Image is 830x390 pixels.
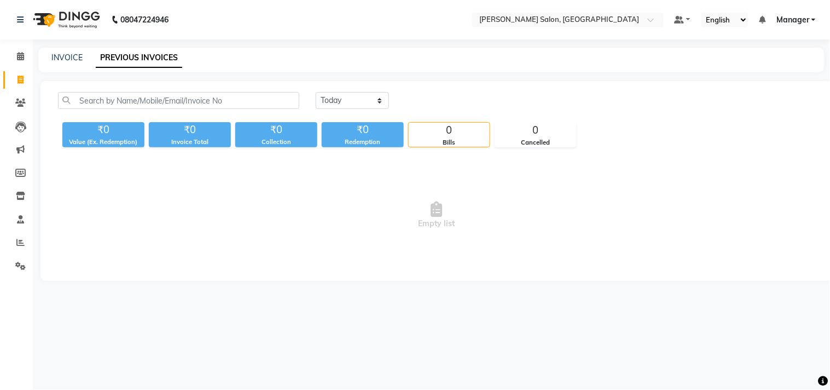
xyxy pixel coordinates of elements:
div: Cancelled [495,138,576,147]
span: Manager [776,14,809,26]
div: ₹0 [322,122,404,137]
div: 0 [495,123,576,138]
div: ₹0 [235,122,317,137]
div: Invoice Total [149,137,231,147]
div: Collection [235,137,317,147]
div: ₹0 [62,122,144,137]
div: Redemption [322,137,404,147]
div: 0 [409,123,490,138]
input: Search by Name/Mobile/Email/Invoice No [58,92,299,109]
a: INVOICE [51,53,83,62]
div: Value (Ex. Redemption) [62,137,144,147]
img: logo [28,4,103,35]
div: Bills [409,138,490,147]
div: ₹0 [149,122,231,137]
b: 08047224946 [120,4,169,35]
span: Empty list [58,160,815,270]
a: PREVIOUS INVOICES [96,48,182,68]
